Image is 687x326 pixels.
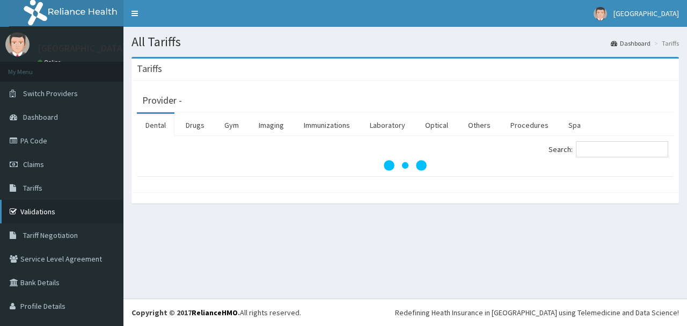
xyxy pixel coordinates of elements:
span: Tariff Negotiation [23,230,78,240]
a: RelianceHMO [192,308,238,317]
a: Optical [416,114,457,136]
a: Dental [137,114,174,136]
svg: audio-loading [384,144,427,187]
a: Others [459,114,499,136]
span: [GEOGRAPHIC_DATA] [613,9,679,18]
a: Procedures [502,114,557,136]
p: [GEOGRAPHIC_DATA] [38,44,126,53]
label: Search: [549,141,668,157]
span: Dashboard [23,112,58,122]
img: User Image [5,32,30,56]
span: Tariffs [23,183,42,193]
h3: Provider - [142,96,182,105]
a: Gym [216,114,247,136]
li: Tariffs [652,39,679,48]
a: Online [38,59,63,66]
div: Redefining Heath Insurance in [GEOGRAPHIC_DATA] using Telemedicine and Data Science! [395,307,679,318]
a: Dashboard [611,39,651,48]
footer: All rights reserved. [123,299,687,326]
span: Claims [23,160,44,169]
a: Imaging [250,114,293,136]
a: Laboratory [361,114,414,136]
h3: Tariffs [137,64,162,74]
strong: Copyright © 2017 . [131,308,240,317]
img: User Image [594,7,607,20]
a: Drugs [177,114,213,136]
h1: All Tariffs [131,35,679,49]
span: Switch Providers [23,89,78,98]
a: Immunizations [295,114,359,136]
a: Spa [560,114,589,136]
input: Search: [576,141,668,157]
